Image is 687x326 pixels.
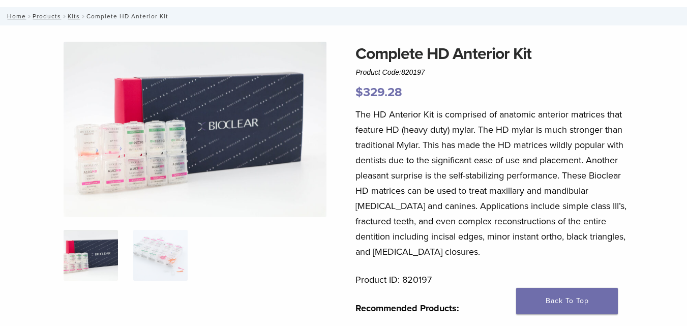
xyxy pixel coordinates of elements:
span: Product Code: [355,68,425,76]
img: IMG_8088 (1) [64,42,326,217]
a: Kits [68,13,80,20]
strong: Recommended Products: [355,303,459,314]
span: 820197 [401,68,425,76]
span: / [80,14,86,19]
h1: Complete HD Anterior Kit [355,42,635,66]
span: / [61,14,68,19]
a: Home [4,13,26,20]
img: Complete HD Anterior Kit - Image 2 [133,230,188,281]
p: The HD Anterior Kit is comprised of anatomic anterior matrices that feature HD (heavy duty) mylar... [355,107,635,259]
span: / [26,14,33,19]
bdi: 329.28 [355,85,402,100]
a: Back To Top [516,288,618,314]
p: Product ID: 820197 [355,272,635,287]
span: $ [355,85,363,100]
a: Products [33,13,61,20]
img: IMG_8088-1-324x324.jpg [64,230,118,281]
